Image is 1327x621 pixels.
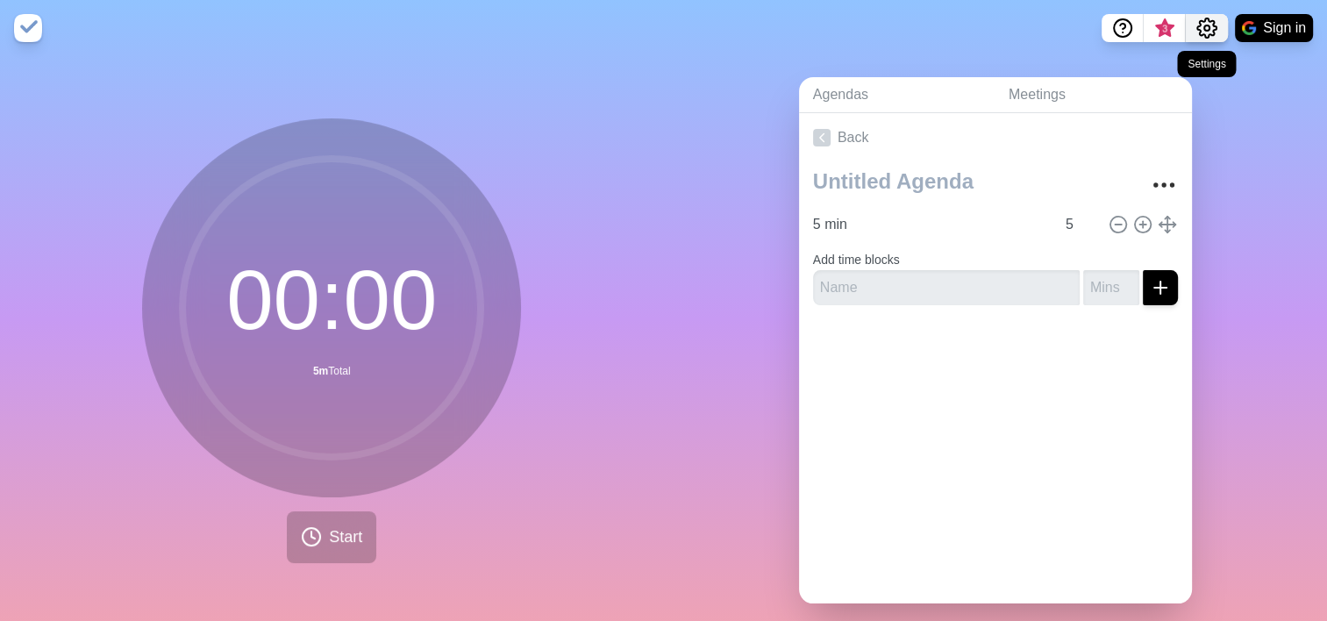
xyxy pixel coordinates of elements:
img: google logo [1242,21,1256,35]
input: Name [813,270,1080,305]
input: Mins [1083,270,1139,305]
a: Meetings [995,77,1192,113]
input: Name [806,207,1055,242]
button: More [1146,168,1181,203]
button: Help [1102,14,1144,42]
img: timeblocks logo [14,14,42,42]
span: Start [329,525,362,549]
a: Agendas [799,77,995,113]
label: Add time blocks [813,253,900,267]
button: Sign in [1235,14,1313,42]
button: Settings [1186,14,1228,42]
input: Mins [1059,207,1101,242]
button: What’s new [1144,14,1186,42]
button: Start [287,511,376,563]
span: 3 [1158,22,1172,36]
a: Back [799,113,1192,162]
